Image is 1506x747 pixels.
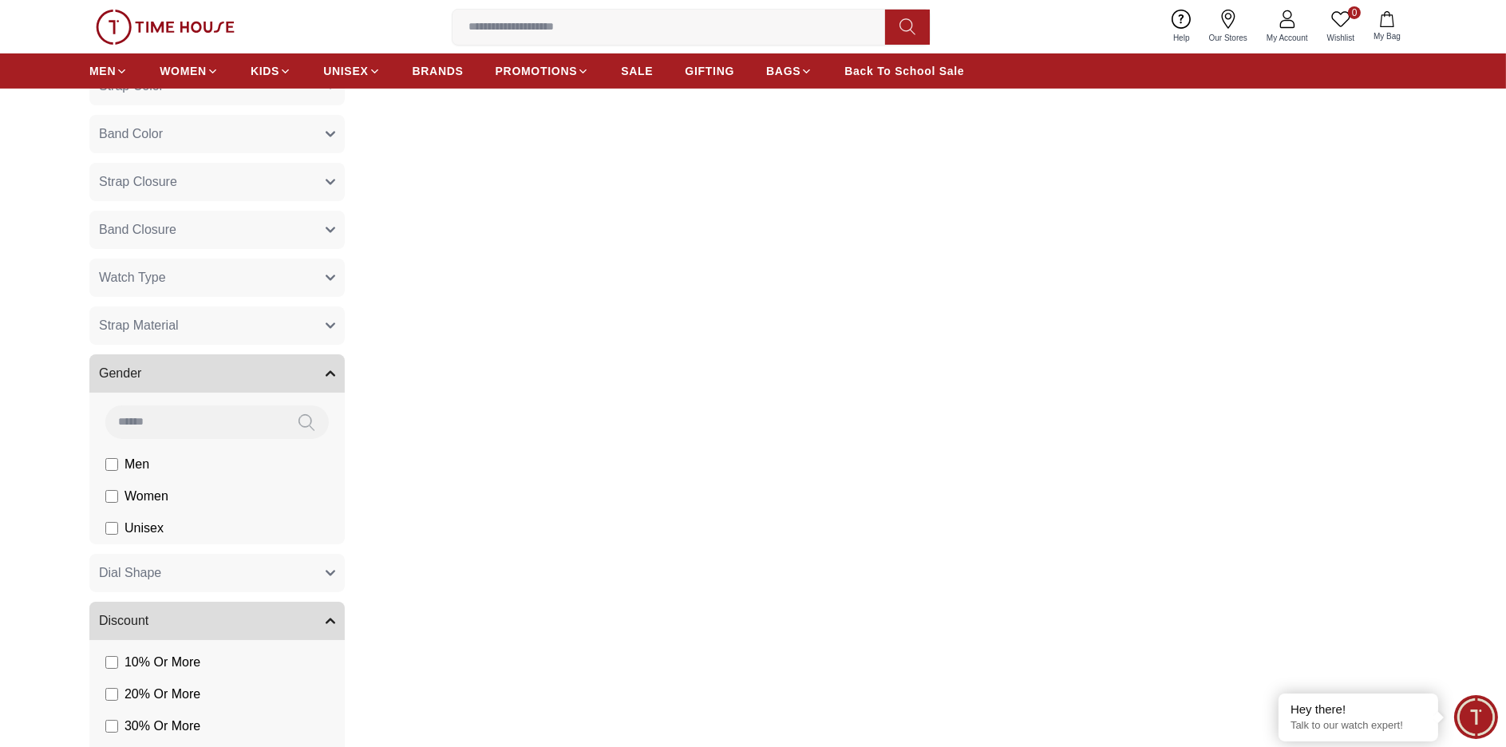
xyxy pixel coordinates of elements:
a: KIDS [251,57,291,85]
span: Women [125,487,168,506]
span: Band Closure [99,220,176,239]
span: Strap Material [99,316,179,335]
span: Watch Type [99,268,166,287]
a: Our Stores [1200,6,1257,47]
a: 0Wishlist [1318,6,1364,47]
a: SALE [621,57,653,85]
div: Hey there! [1291,702,1426,717]
span: My Bag [1367,30,1407,42]
span: 10 % Or More [125,653,200,672]
input: 20% Or More [105,688,118,701]
span: Men [125,455,149,474]
a: PROMOTIONS [496,57,590,85]
button: Strap Material [89,306,345,345]
span: Strap Closure [99,172,177,192]
span: MEN [89,63,116,79]
span: Gender [99,364,141,383]
button: My Bag [1364,8,1410,45]
span: KIDS [251,63,279,79]
span: Wishlist [1321,32,1361,44]
a: MEN [89,57,128,85]
input: Women [105,490,118,503]
button: Band Color [89,115,345,153]
span: 30 % Or More [125,717,200,736]
input: Unisex [105,522,118,535]
span: UNISEX [323,63,368,79]
div: Chat Widget [1454,695,1498,739]
a: BRANDS [413,57,464,85]
span: GIFTING [685,63,734,79]
span: Unisex [125,519,164,538]
span: 0 [1348,6,1361,19]
p: Talk to our watch expert! [1291,719,1426,733]
span: WOMEN [160,63,207,79]
button: Gender [89,354,345,393]
a: UNISEX [323,57,380,85]
span: Back To School Sale [844,63,964,79]
span: Dial Shape [99,563,161,583]
a: Help [1164,6,1200,47]
a: Back To School Sale [844,57,964,85]
input: 30% Or More [105,720,118,733]
button: Band Closure [89,211,345,249]
span: Our Stores [1203,32,1254,44]
img: ... [96,10,235,45]
span: BAGS [766,63,800,79]
span: 20 % Or More [125,685,200,704]
button: Watch Type [89,259,345,297]
a: GIFTING [685,57,734,85]
input: 10% Or More [105,656,118,669]
span: BRANDS [413,63,464,79]
span: PROMOTIONS [496,63,578,79]
a: BAGS [766,57,812,85]
button: Discount [89,602,345,640]
button: Dial Shape [89,554,345,592]
span: Discount [99,611,148,630]
a: WOMEN [160,57,219,85]
input: Men [105,458,118,471]
span: SALE [621,63,653,79]
span: Band Color [99,125,163,144]
span: My Account [1260,32,1314,44]
span: Help [1167,32,1196,44]
button: Strap Closure [89,163,345,201]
